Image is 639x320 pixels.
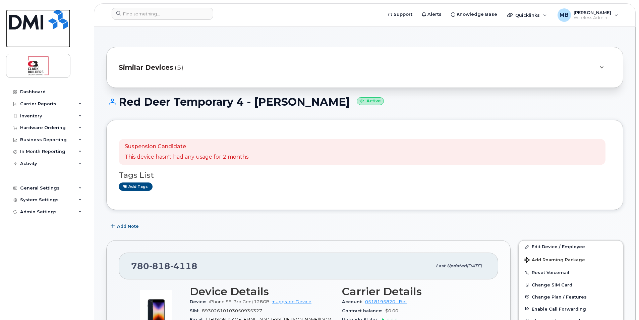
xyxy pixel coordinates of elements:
h3: Device Details [190,285,334,298]
span: SIM [190,308,202,313]
p: Suspension Candidate [125,143,248,151]
a: + Upgrade Device [272,299,311,304]
h3: Carrier Details [342,285,486,298]
span: Similar Devices [119,63,173,72]
span: Last updated [436,263,467,268]
span: Account [342,299,365,304]
span: iPhone SE (3rd Gen) 128GB [209,299,270,304]
a: Edit Device / Employee [519,241,623,253]
button: Change SIM Card [519,279,623,291]
span: Change Plan / Features [532,294,587,299]
span: Device [190,299,209,304]
span: $0.00 [385,308,398,313]
button: Add Note [106,220,144,232]
span: Add Roaming Package [524,257,585,264]
iframe: Messenger Launcher [610,291,634,315]
button: Change Plan / Features [519,291,623,303]
span: 4118 [170,261,197,271]
span: 89302610103050935327 [202,308,262,313]
small: Active [357,97,384,105]
h3: Tags List [119,171,611,179]
button: Reset Voicemail [519,266,623,278]
span: (5) [175,63,183,72]
span: [DATE] [467,263,482,268]
span: 780 [131,261,197,271]
a: 0518195820 - Bell [365,299,407,304]
h1: Red Deer Temporary 4 - [PERSON_NAME] [106,96,623,108]
p: This device hasn't had any usage for 2 months [125,153,248,161]
span: 818 [149,261,170,271]
span: Contract balance [342,308,385,313]
span: Add Note [117,223,139,229]
button: Add Roaming Package [519,253,623,266]
button: Enable Call Forwarding [519,303,623,315]
span: Enable Call Forwarding [532,306,586,311]
a: Add tags [119,182,153,191]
